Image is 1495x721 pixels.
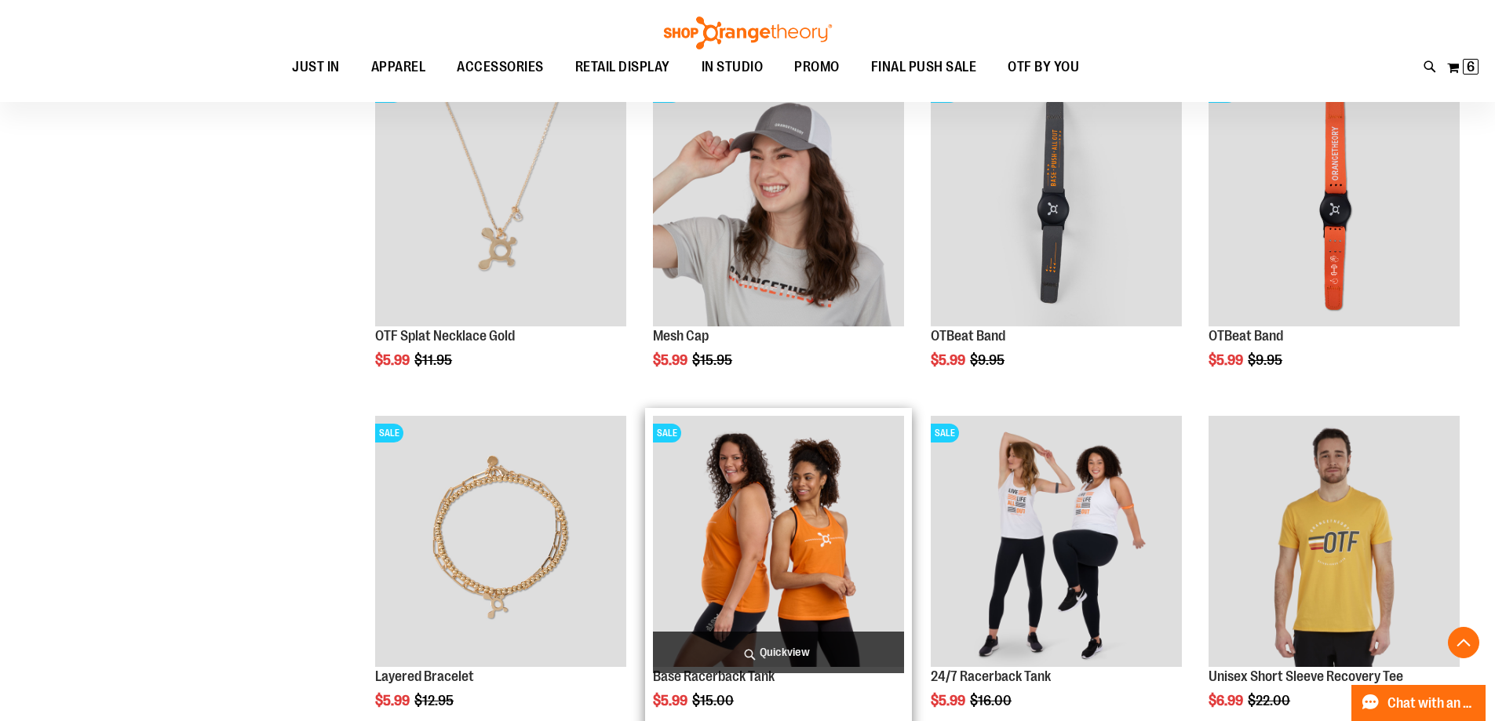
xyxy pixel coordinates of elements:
[931,352,968,368] span: $5.99
[375,76,626,330] a: Product image for Splat Necklace GoldSALE
[653,416,904,667] img: Base Racerback Tank
[931,424,959,442] span: SALE
[414,352,454,368] span: $11.95
[375,416,626,669] a: Layered BraceletSALE
[1467,59,1475,75] span: 6
[1209,328,1283,344] a: OTBeat Band
[1209,76,1460,327] img: OTBeat Band
[575,49,670,85] span: RETAIL DISPLAY
[645,68,912,409] div: product
[931,668,1051,684] a: 24/7 Racerback Tank
[794,49,840,85] span: PROMO
[855,49,993,85] a: FINAL PUSH SALE
[375,76,626,327] img: Product image for Splat Necklace Gold
[931,76,1182,330] a: OTBeat BandSALE
[653,416,904,669] a: Base Racerback TankSALE
[931,416,1182,667] img: 24/7 Racerback Tank
[931,693,968,708] span: $5.99
[1008,49,1079,85] span: OTF BY YOU
[375,352,412,368] span: $5.99
[560,49,686,86] a: RETAIL DISPLAY
[931,328,1005,344] a: OTBeat Band
[371,49,426,85] span: APPAREL
[931,416,1182,669] a: 24/7 Racerback TankSALE
[970,352,1007,368] span: $9.95
[292,49,340,85] span: JUST IN
[653,632,904,673] a: Quickview
[1209,76,1460,330] a: OTBeat BandSALE
[375,416,626,667] img: Layered Bracelet
[653,424,681,442] span: SALE
[375,693,412,708] span: $5.99
[1209,352,1245,368] span: $5.99
[1248,352,1285,368] span: $9.95
[367,68,634,409] div: product
[653,76,904,327] img: Product image for Orangetheory Mesh Cap
[441,49,560,86] a: ACCESSORIES
[1209,693,1245,708] span: $6.99
[414,693,456,708] span: $12.95
[653,76,904,330] a: Product image for Orangetheory Mesh CapSALE
[923,68,1190,409] div: product
[1209,416,1460,667] img: Product image for Unisex Short Sleeve Recovery Tee
[1248,693,1293,708] span: $22.00
[778,49,855,86] a: PROMO
[653,693,690,708] span: $5.99
[653,352,690,368] span: $5.99
[686,49,779,86] a: IN STUDIO
[653,328,709,344] a: Mesh Cap
[970,693,1014,708] span: $16.00
[276,49,356,86] a: JUST IN
[1351,685,1486,721] button: Chat with an Expert
[992,49,1095,86] a: OTF BY YOU
[1387,696,1476,711] span: Chat with an Expert
[356,49,442,86] a: APPAREL
[692,693,736,708] span: $15.00
[871,49,977,85] span: FINAL PUSH SALE
[375,668,474,684] a: Layered Bracelet
[931,76,1182,327] img: OTBeat Band
[1201,68,1468,409] div: product
[692,352,735,368] span: $15.95
[1448,627,1479,658] button: Back To Top
[662,16,834,49] img: Shop Orangetheory
[375,424,403,442] span: SALE
[457,49,544,85] span: ACCESSORIES
[375,328,515,344] a: OTF Splat Necklace Gold
[1209,668,1403,684] a: Unisex Short Sleeve Recovery Tee
[1209,416,1460,669] a: Product image for Unisex Short Sleeve Recovery Tee
[653,668,775,684] a: Base Racerback Tank
[702,49,764,85] span: IN STUDIO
